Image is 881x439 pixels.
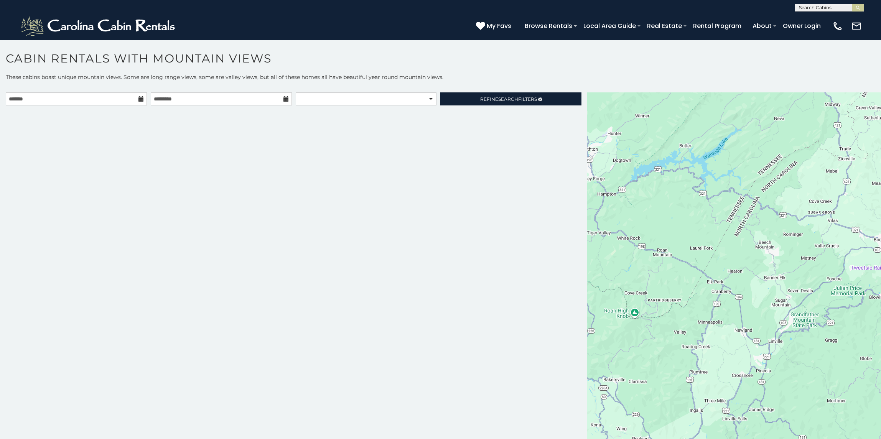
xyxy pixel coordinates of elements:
[832,21,843,31] img: phone-regular-white.png
[580,19,640,33] a: Local Area Guide
[487,21,511,31] span: My Favs
[440,92,581,105] a: RefineSearchFilters
[498,96,518,102] span: Search
[521,19,576,33] a: Browse Rentals
[779,19,825,33] a: Owner Login
[643,19,686,33] a: Real Estate
[851,21,862,31] img: mail-regular-white.png
[19,15,178,38] img: White-1-2.png
[480,96,537,102] span: Refine Filters
[689,19,745,33] a: Rental Program
[476,21,513,31] a: My Favs
[749,19,776,33] a: About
